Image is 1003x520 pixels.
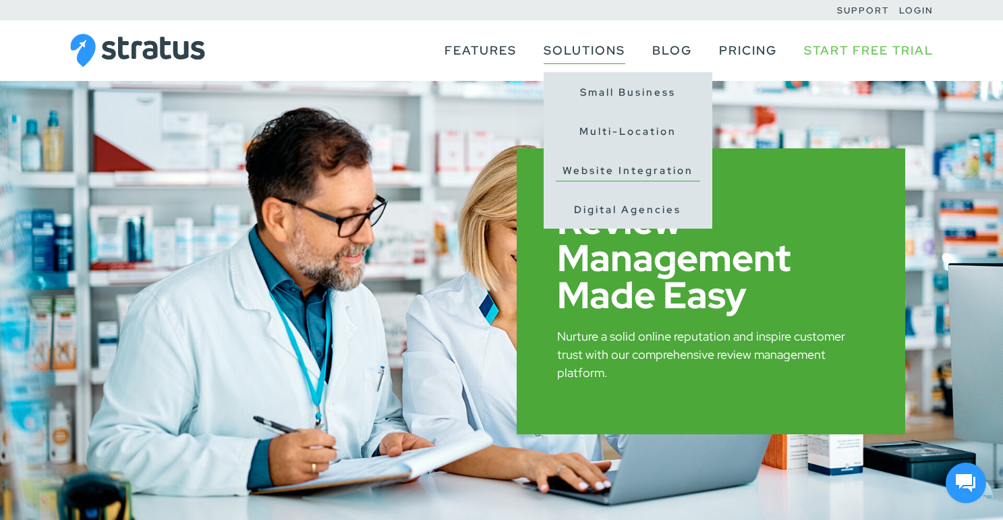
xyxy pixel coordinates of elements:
[804,38,934,63] a: Start Free Trial
[556,161,700,181] a: Website Integration
[567,200,688,220] a: Digital Agencies
[557,202,865,314] h1: Review Management Made Easy
[544,38,625,63] a: Solutions
[837,5,889,16] a: Support
[573,121,683,142] a: Multi-Location
[70,34,205,67] img: Stratus
[431,20,934,81] nav: Primary
[899,5,934,16] a: Login
[652,38,692,63] a: Blog
[942,459,990,507] iframe: HelpCrunch
[445,38,517,63] a: Features
[557,327,865,382] p: Nurture a solid online reputation and inspire customer trust with our comprehensive review manage...
[573,82,683,103] a: Small Business
[719,38,777,63] a: Pricing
